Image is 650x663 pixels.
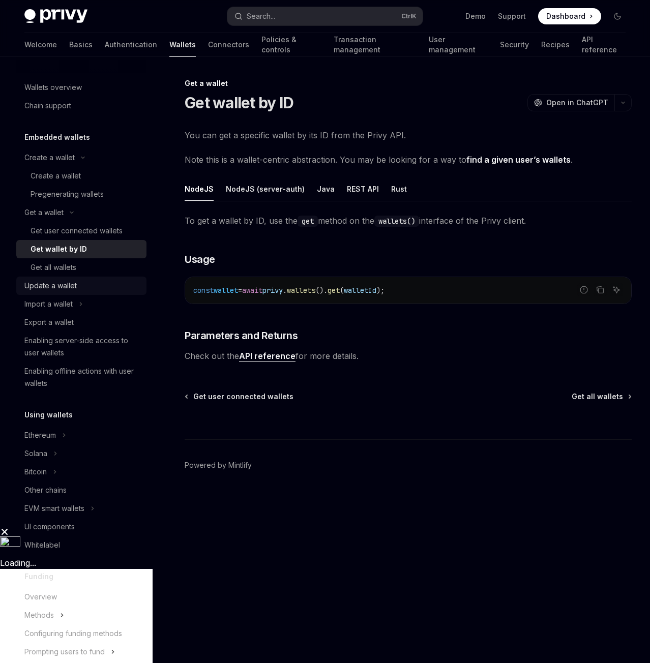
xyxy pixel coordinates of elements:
button: Open search [227,7,422,25]
a: Get user connected wallets [16,222,146,240]
div: EVM smart wallets [24,502,84,515]
div: Enabling offline actions with user wallets [24,365,140,389]
div: Get all wallets [31,261,76,274]
h5: Funding [24,570,53,583]
a: Chain support [16,97,146,115]
a: Authentication [105,33,157,57]
button: Ask AI [610,283,623,296]
a: find a given user’s wallets [466,155,571,165]
a: Security [500,33,529,57]
span: await [242,286,262,295]
a: Create a wallet [16,167,146,185]
button: Toggle Methods section [16,606,146,624]
a: Enabling server-side access to user wallets [16,331,146,362]
button: Toggle Prompting users to fund section [16,643,146,661]
span: Ctrl K [401,12,417,20]
a: Connectors [208,33,249,57]
a: Get wallet by ID [16,240,146,258]
a: Whitelabel [16,536,146,554]
a: Wallets overview [16,78,146,97]
div: NodeJS [185,177,214,201]
h1: Get wallet by ID [185,94,293,112]
a: Get user connected wallets [186,391,293,402]
a: Support [498,11,526,21]
span: . [283,286,287,295]
div: Overview [24,591,57,603]
button: Open in ChatGPT [527,94,614,111]
span: ); [376,286,385,295]
span: Open in ChatGPT [546,98,608,108]
div: Ethereum [24,429,56,441]
span: You can get a specific wallet by its ID from the Privy API. [185,128,632,142]
div: Get wallet by ID [31,243,87,255]
div: Java [317,177,335,201]
span: ( [340,286,344,295]
span: Check out the for more details. [185,349,632,363]
span: To get a wallet by ID, use the method on the interface of the Privy client. [185,214,632,228]
button: Toggle Import a wallet section [16,295,146,313]
a: Other chains [16,481,146,499]
a: Configuring funding methods [16,624,146,643]
a: Demo [465,11,486,21]
div: Update a wallet [24,280,77,292]
button: Toggle Create a wallet section [16,148,146,167]
span: Parameters and Returns [185,328,298,343]
button: Copy the contents from the code block [594,283,607,296]
a: Basics [69,33,93,57]
span: Dashboard [546,11,585,21]
a: Pregenerating wallets [16,185,146,203]
a: Get all wallets [16,258,146,277]
a: API reference [582,33,626,57]
a: Enabling offline actions with user wallets [16,362,146,393]
div: REST API [347,177,379,201]
a: Powered by Mintlify [185,460,252,470]
a: Dashboard [538,8,601,24]
a: Get all wallets [572,391,631,402]
div: Export a wallet [24,316,74,328]
div: Pregenerating wallets [31,188,104,200]
button: Toggle Ethereum section [16,426,146,444]
a: User management [429,33,488,57]
span: Get all wallets [572,391,623,402]
button: Toggle dark mode [609,8,626,24]
div: Wallets overview [24,81,82,94]
div: Enabling server-side access to user wallets [24,335,140,359]
div: Rust [391,177,407,201]
a: Welcome [24,33,57,57]
div: Get a wallet [185,78,632,88]
code: wallets() [374,216,419,227]
a: Export a wallet [16,313,146,331]
div: NodeJS (server-auth) [226,177,305,201]
div: Chain support [24,100,71,112]
img: dark logo [24,9,87,23]
div: Create a wallet [31,170,81,182]
a: Overview [16,588,146,606]
div: Solana [24,447,47,460]
span: Usage [185,252,215,266]
span: = [238,286,242,295]
div: Methods [24,609,54,621]
span: Get user connected wallets [193,391,293,402]
button: Toggle Get a wallet section [16,203,146,222]
div: Prompting users to fund [24,646,105,658]
code: get [298,216,318,227]
span: get [328,286,340,295]
a: Update a wallet [16,277,146,295]
div: Get user connected wallets [31,225,123,237]
h5: Using wallets [24,409,73,421]
a: Transaction management [334,33,417,57]
div: Search... [247,10,275,22]
a: Policies & controls [261,33,321,57]
button: Report incorrect code [577,283,590,296]
a: UI components [16,518,146,536]
span: (). [315,286,328,295]
span: walletId [344,286,376,295]
div: Whitelabel [24,539,60,551]
h5: Embedded wallets [24,131,90,143]
div: Import a wallet [24,298,73,310]
button: Toggle EVM smart wallets section [16,499,146,518]
a: Recipes [541,33,570,57]
div: Create a wallet [24,152,75,164]
div: Other chains [24,484,67,496]
div: Bitcoin [24,466,47,478]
